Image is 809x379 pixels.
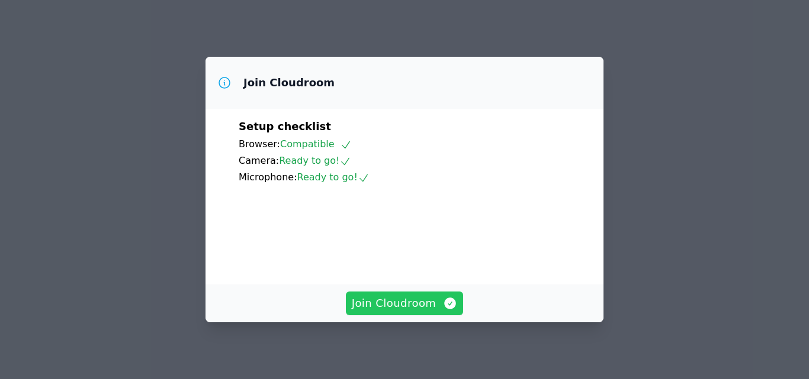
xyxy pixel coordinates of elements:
[239,155,279,166] span: Camera:
[280,138,352,150] span: Compatible
[239,138,280,150] span: Browser:
[346,291,464,315] button: Join Cloudroom
[279,155,351,166] span: Ready to go!
[239,171,297,183] span: Microphone:
[297,171,370,183] span: Ready to go!
[352,295,458,312] span: Join Cloudroom
[239,120,331,132] span: Setup checklist
[243,76,335,90] h3: Join Cloudroom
